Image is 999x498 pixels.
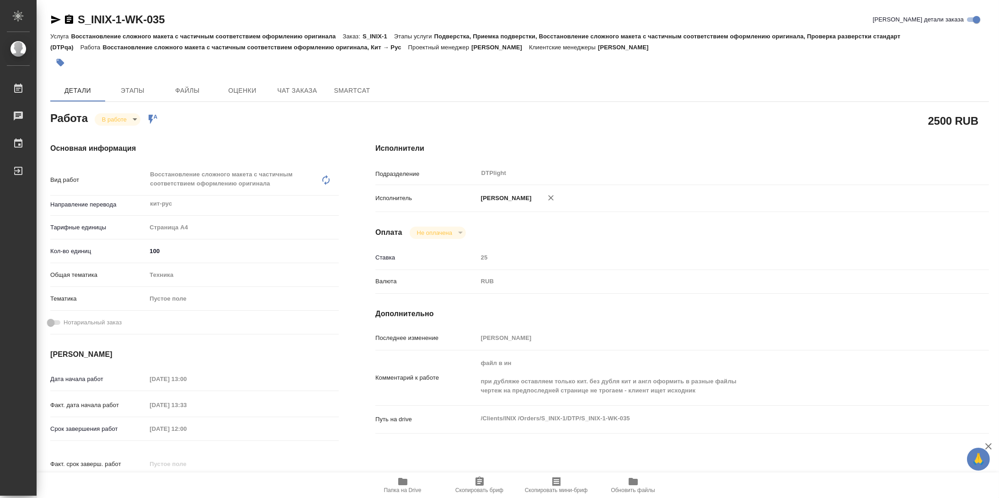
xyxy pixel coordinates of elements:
[146,398,226,412] input: Пустое поле
[146,267,339,283] div: Техника
[50,143,339,154] h4: Основная информация
[408,44,471,51] p: Проектный менеджер
[111,85,155,96] span: Этапы
[478,411,938,426] textarea: /Clients/INIX /Orders/S_INIX-1/DTP/S_INIX-1-WK-035
[50,53,70,73] button: Добавить тэг
[50,109,88,126] h2: Работа
[375,277,478,286] p: Валюта
[50,270,146,280] p: Общая тематика
[375,334,478,343] p: Последнее изменение
[364,472,441,498] button: Папка на Drive
[394,33,434,40] p: Этапы услуги
[50,375,146,384] p: Дата начала работ
[146,291,339,307] div: Пустое поле
[50,175,146,185] p: Вид работ
[64,14,75,25] button: Скопировать ссылку
[375,373,478,382] p: Комментарий к работе
[150,294,328,303] div: Пустое поле
[50,460,146,469] p: Факт. срок заверш. работ
[478,251,938,264] input: Пустое поле
[64,318,122,327] span: Нотариальный заказ
[102,44,408,51] p: Восстановление сложного макета с частичным соответствием оформлению оригинала, Кит → Рус
[50,223,146,232] p: Тарифные единицы
[146,457,226,471] input: Пустое поле
[478,274,938,289] div: RUB
[971,450,986,469] span: 🙏
[50,33,71,40] p: Услуга
[50,247,146,256] p: Кол-во единиц
[873,15,964,24] span: [PERSON_NAME] детали заказа
[99,116,129,123] button: В работе
[478,194,532,203] p: [PERSON_NAME]
[595,472,672,498] button: Обновить файлы
[478,355,938,398] textarea: файл в ин при дубляже оставляем только кит. без дубля кит и англ оформить в разные файлы чертеж н...
[363,33,394,40] p: S_INIX-1
[50,294,146,303] p: Тематика
[146,372,226,386] input: Пустое поле
[220,85,264,96] span: Оценки
[410,227,466,239] div: В работе
[146,422,226,435] input: Пустое поле
[478,331,938,344] input: Пустое поле
[375,194,478,203] p: Исполнитель
[71,33,342,40] p: Восстановление сложного макета с частичным соответствием оформлению оригинала
[441,472,518,498] button: Скопировать бриф
[50,424,146,434] p: Срок завершения работ
[50,33,900,51] p: Подверстка, Приемка подверстки, Восстановление сложного макета с частичным соответствием оформлен...
[375,143,989,154] h4: Исполнители
[375,308,989,319] h4: Дополнительно
[518,472,595,498] button: Скопировать мини-бриф
[146,244,339,258] input: ✎ Введи что-нибудь
[50,349,339,360] h4: [PERSON_NAME]
[166,85,209,96] span: Файлы
[384,487,422,493] span: Папка на Drive
[455,487,503,493] span: Скопировать бриф
[275,85,319,96] span: Чат заказа
[50,14,61,25] button: Скопировать ссылку для ЯМессенджера
[80,44,103,51] p: Работа
[598,44,656,51] p: [PERSON_NAME]
[375,415,478,424] p: Путь на drive
[375,170,478,179] p: Подразделение
[541,188,561,208] button: Удалить исполнителя
[50,200,146,209] p: Направление перевода
[414,229,455,237] button: Не оплачена
[78,13,165,26] a: S_INIX-1-WK-035
[330,85,374,96] span: SmartCat
[471,44,529,51] p: [PERSON_NAME]
[146,220,339,235] div: Страница А4
[611,487,655,493] span: Обновить файлы
[375,253,478,262] p: Ставка
[525,487,588,493] span: Скопировать мини-бриф
[343,33,363,40] p: Заказ:
[928,113,978,128] h2: 2500 RUB
[967,448,990,471] button: 🙏
[95,113,140,126] div: В работе
[529,44,598,51] p: Клиентские менеджеры
[375,227,402,238] h4: Оплата
[56,85,100,96] span: Детали
[50,401,146,410] p: Факт. дата начала работ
